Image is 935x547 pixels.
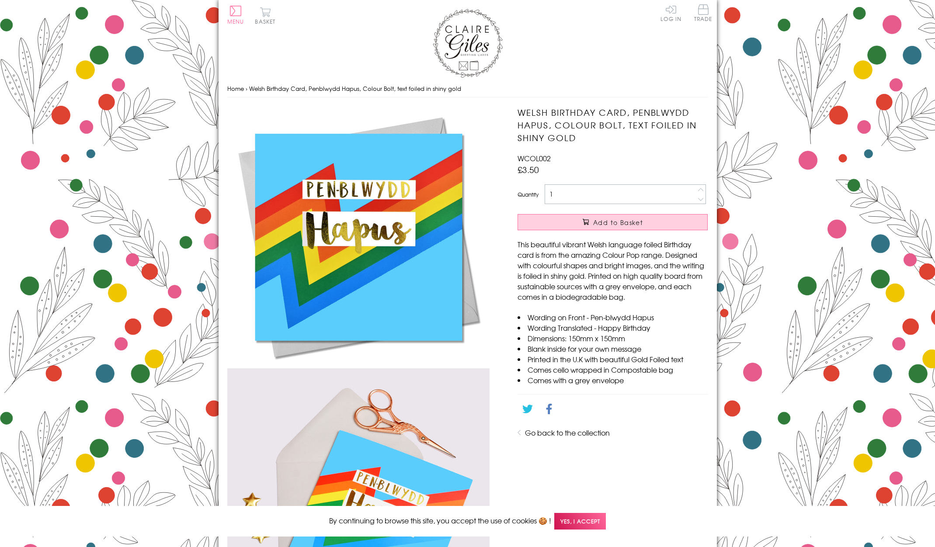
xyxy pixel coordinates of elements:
[518,354,708,364] li: Printed in the U.K with beautiful Gold Foiled text
[554,513,606,530] span: Yes, I accept
[246,84,247,93] span: ›
[518,322,708,333] li: Wording Translated - Happy Birthday
[518,190,539,198] label: Quantity
[433,9,503,78] img: Claire Giles Greetings Cards
[227,6,244,24] button: Menu
[660,4,681,21] a: Log In
[227,84,244,93] a: Home
[518,343,708,354] li: Blank inside for your own message
[249,84,461,93] span: Welsh Birthday Card, Penblwydd Hapus, Colour Bolt, text foiled in shiny gold
[518,106,708,144] h1: Welsh Birthday Card, Penblwydd Hapus, Colour Bolt, text foiled in shiny gold
[254,7,278,24] button: Basket
[518,163,539,176] span: £3.50
[694,4,713,21] span: Trade
[525,427,610,438] a: Go back to the collection
[518,375,708,385] li: Comes with a grey envelope
[518,239,708,302] p: This beautiful vibrant Welsh language foiled Birthday card is from the amazing Colour Pop range. ...
[694,4,713,23] a: Trade
[227,17,244,25] span: Menu
[593,218,643,227] span: Add to Basket
[518,312,708,322] li: Wording on Front - Pen-blwydd Hapus
[518,364,708,375] li: Comes cello wrapped in Compostable bag
[518,153,551,163] span: WCOL002
[227,80,708,98] nav: breadcrumbs
[518,214,708,230] button: Add to Basket
[227,106,490,368] img: Welsh Birthday Card, Penblwydd Hapus, Colour Bolt, text foiled in shiny gold
[518,333,708,343] li: Dimensions: 150mm x 150mm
